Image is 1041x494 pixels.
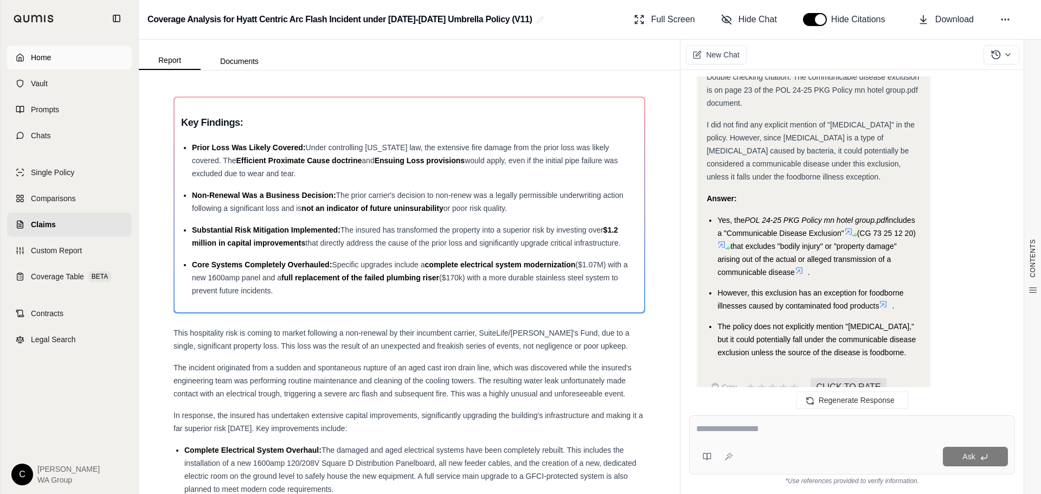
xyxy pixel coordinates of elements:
span: or poor risk quality. [444,204,507,213]
span: Contracts [31,308,63,319]
span: Under controlling [US_STATE] law, the extensive fire damage from the prior loss was likely covere... [192,143,609,165]
span: Legal Search [31,334,76,345]
a: Legal Search [7,328,132,351]
div: *Use references provided to verify information. [689,474,1015,485]
button: Hide Chat [717,9,781,30]
a: Custom Report [7,239,132,262]
span: Regenerate Response [819,396,895,405]
a: Comparisons [7,187,132,210]
span: The insured has transformed the property into a superior risk by investing over [340,226,603,234]
span: Ask [962,452,975,461]
span: The damaged and aged electrical systems have been completely rebuilt. This includes the installat... [184,446,637,493]
span: and [362,156,374,165]
span: In response, the insured has undertaken extensive capital improvements, significantly upgrading t... [173,411,643,433]
button: Ask [943,447,1008,466]
button: Documents [201,53,278,70]
span: Home [31,52,51,63]
a: Coverage TableBETA [7,265,132,288]
span: includes a "Communicable Disease Exclusion" [717,216,915,238]
span: ($170k) with a more durable stainless steel system to prevent future incidents. [192,273,618,295]
span: . [808,268,810,277]
span: POL 24-25 PKG Policy mn hotel group.pdf [745,216,888,224]
span: [PERSON_NAME] [37,464,100,474]
strong: Answer: [706,194,736,203]
span: Vault [31,78,48,89]
a: Contracts [7,301,132,325]
span: Claims [31,219,56,230]
span: that excludes "bodily injury" or "property damage" arising out of the actual or alleged transmiss... [717,242,896,277]
span: Ensuing Loss provisions [375,156,465,165]
a: Home [7,46,132,69]
span: The prior carrier's decision to non-renew was a legally permissible underwriting action following... [192,191,624,213]
a: Chats [7,124,132,147]
span: Core Systems Completely Overhauled: [192,260,332,269]
span: CLICK TO RATE [811,378,886,396]
button: Download [914,9,978,30]
span: However, this exclusion has an exception for foodborne illnesses caused by contaminated food prod... [717,288,903,310]
button: New Chat [686,45,746,65]
span: Custom Report [31,245,82,256]
a: Claims [7,213,132,236]
span: that directly address the cause of the prior loss and significantly upgrade critical infrastructure. [305,239,620,247]
span: WA Group [37,474,100,485]
span: Double checking citation. The communicable disease exclusion is on page 23 of the POL 24-25 PKG P... [706,73,919,107]
span: BETA [88,271,111,282]
span: Single Policy [31,167,74,178]
span: I did not find any explicit mention of "[MEDICAL_DATA]" in the policy. However, since [MEDICAL_DA... [706,120,915,181]
span: $1.2 million in capital improvements [192,226,618,247]
span: Hide Citations [831,13,892,26]
span: CONTENTS [1029,239,1037,278]
span: Download [935,13,974,26]
span: ($1.07M) with a new 1600amp panel and a [192,260,628,282]
span: Efficient Proximate Cause doctrine [236,156,362,165]
button: Copy [706,376,741,398]
span: The incident originated from a sudden and spontaneous rupture of an aged cast iron drain line, wh... [173,363,632,398]
span: not an indicator of future uninsurability [301,204,443,213]
button: Full Screen [629,9,699,30]
span: Non-Renewal Was a Business Decision: [192,191,336,200]
span: . [892,301,894,310]
span: complete electrical system modernization [425,260,576,269]
h2: Coverage Analysis for Hyatt Centric Arc Flash Incident under [DATE]-[DATE] Umbrella Policy (V11) [147,10,532,29]
span: Full Screen [651,13,695,26]
img: Qumis Logo [14,15,54,23]
span: The policy does not explicitly mention "[MEDICAL_DATA]," but it could potentially fall under the ... [717,322,916,357]
button: Report [139,52,201,70]
a: Prompts [7,98,132,121]
button: Collapse sidebar [108,10,125,27]
span: Comparisons [31,193,75,204]
span: New Chat [706,49,739,60]
span: Copy [722,383,737,392]
span: Substantial Risk Mitigation Implemented: [192,226,340,234]
span: Chats [31,130,51,141]
div: C [11,464,33,485]
span: Prompts [31,104,59,115]
span: full replacement of the failed plumbing riser [281,273,439,282]
span: This hospitality risk is coming to market following a non-renewal by their incumbent carrier, Sui... [173,329,629,350]
a: Single Policy [7,161,132,184]
a: Vault [7,72,132,95]
span: Prior Loss Was Likely Covered: [192,143,306,152]
span: Coverage Table [31,271,84,282]
span: Yes, the [717,216,744,224]
span: Specific upgrades include a [332,260,425,269]
span: Complete Electrical System Overhaul: [184,446,322,454]
h3: Key Findings: [181,113,638,132]
button: Regenerate Response [796,392,908,409]
span: (CG 73 25 12 20) [857,229,916,238]
span: Hide Chat [738,13,777,26]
